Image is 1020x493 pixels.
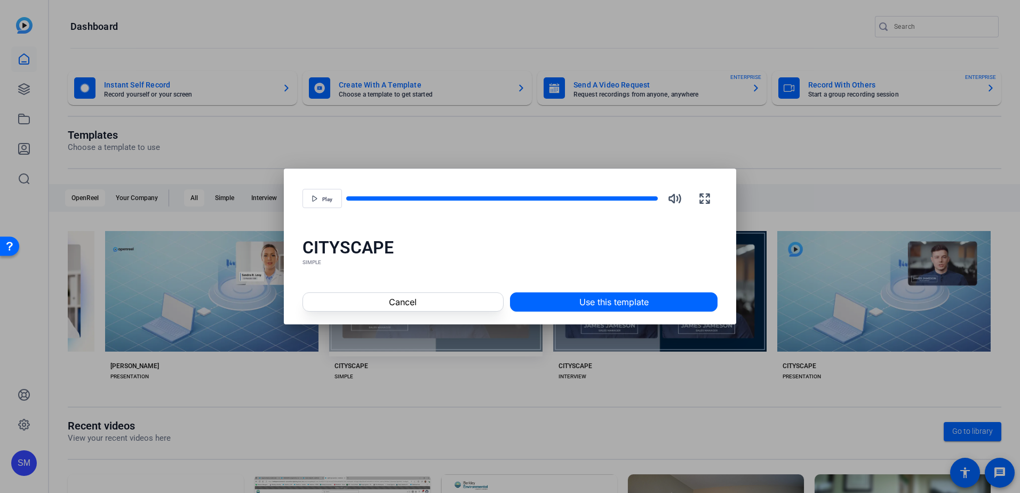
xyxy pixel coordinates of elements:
[302,292,504,312] button: Cancel
[692,186,718,211] button: Fullscreen
[510,292,718,312] button: Use this template
[322,196,332,203] span: Play
[302,258,718,267] div: SIMPLE
[579,296,649,308] span: Use this template
[302,237,718,258] div: CITYSCAPE
[662,186,688,211] button: Mute
[302,189,342,208] button: Play
[389,296,417,308] span: Cancel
